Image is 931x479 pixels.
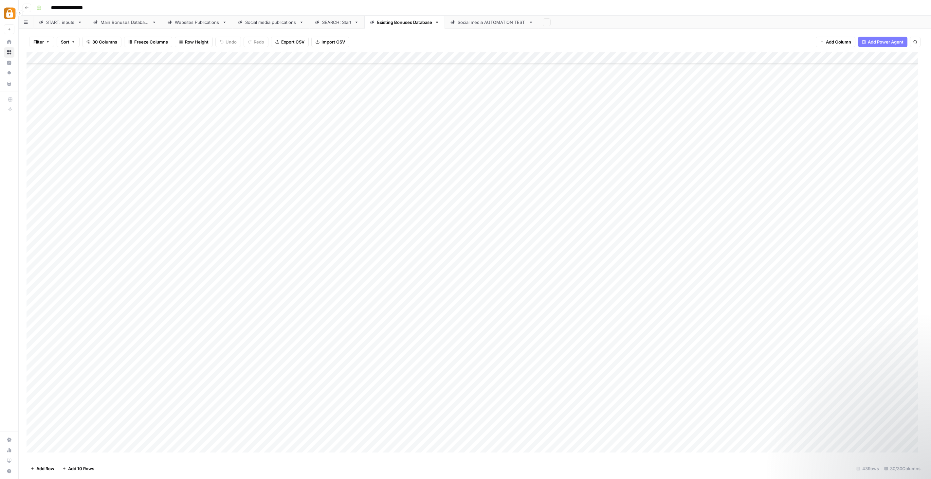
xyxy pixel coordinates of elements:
div: SEARCH: Start [322,19,352,26]
a: Main Bonuses Database [88,16,162,29]
button: Add 10 Rows [58,463,98,474]
button: Redo [244,37,268,47]
button: Add Column [816,37,855,47]
a: Existing Bonuses Database [364,16,445,29]
a: Social media publications [232,16,309,29]
div: Existing Bonuses Database [377,19,432,26]
button: Import CSV [311,37,349,47]
button: 30 Columns [82,37,121,47]
span: Add 10 Rows [68,465,94,472]
div: START: inputs [46,19,75,26]
span: Import CSV [321,39,345,45]
span: Sort [61,39,69,45]
a: Your Data [4,79,14,89]
a: Usage [4,445,14,455]
span: Export CSV [281,39,304,45]
a: START: inputs [33,16,88,29]
button: Add Row [27,463,58,474]
a: Insights [4,58,14,68]
button: Undo [215,37,241,47]
span: Add Column [826,39,851,45]
button: Row Height [175,37,213,47]
span: Redo [254,39,264,45]
span: 30 Columns [92,39,117,45]
span: Undo [226,39,237,45]
a: Home [4,37,14,47]
span: Add Row [36,465,54,472]
a: Browse [4,47,14,58]
button: Workspace: Adzz [4,5,14,22]
div: Social media publications [245,19,297,26]
button: Add Power Agent [858,37,907,47]
button: Sort [57,37,80,47]
span: Add Power Agent [868,39,904,45]
a: Websites Publications [162,16,232,29]
span: Row Height [185,39,209,45]
button: Help + Support [4,466,14,476]
div: Main Bonuses Database [100,19,149,26]
div: Websites Publications [175,19,220,26]
span: Freeze Columns [134,39,168,45]
img: Adzz Logo [4,8,16,19]
a: Opportunities [4,68,14,79]
a: Social media AUTOMATION TEST [445,16,539,29]
div: Social media AUTOMATION TEST [458,19,526,26]
a: Learning Hub [4,455,14,466]
button: Freeze Columns [124,37,172,47]
button: Export CSV [271,37,309,47]
button: Filter [29,37,54,47]
a: SEARCH: Start [309,16,364,29]
span: Filter [33,39,44,45]
a: Settings [4,435,14,445]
